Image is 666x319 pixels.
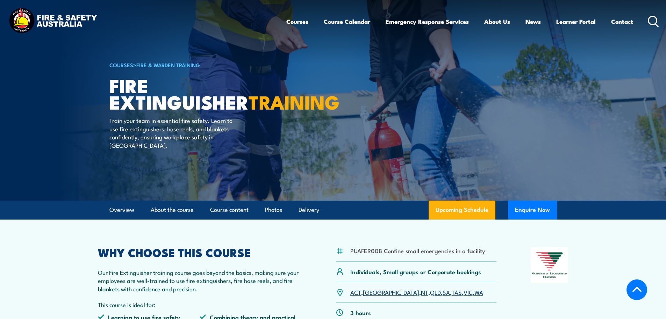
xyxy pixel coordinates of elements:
a: [GEOGRAPHIC_DATA] [363,288,419,296]
a: News [525,12,541,31]
a: Photos [265,201,282,219]
p: Individuals, Small groups or Corporate bookings [350,268,481,276]
a: Courses [286,12,308,31]
a: QLD [430,288,441,296]
a: VIC [464,288,473,296]
button: Enquire Now [508,201,557,220]
h1: Fire Extinguisher [109,77,282,110]
a: ACT [350,288,361,296]
a: NT [421,288,428,296]
p: , , , , , , , [350,288,483,296]
a: About the course [151,201,194,219]
a: WA [474,288,483,296]
h2: WHY CHOOSE THIS COURSE [98,247,302,257]
p: 3 hours [350,308,371,317]
a: Course Calendar [324,12,370,31]
a: Overview [109,201,134,219]
a: Fire & Warden Training [136,61,200,69]
a: Contact [611,12,633,31]
strong: TRAINING [249,87,339,116]
a: Emergency Response Services [386,12,469,31]
a: About Us [484,12,510,31]
p: Our Fire Extinguisher training course goes beyond the basics, making sure your employees are well... [98,268,302,293]
li: PUAFER008 Confine small emergencies in a facility [350,247,485,255]
a: Upcoming Schedule [429,201,495,220]
a: TAS [452,288,462,296]
a: SA [443,288,450,296]
a: Learner Portal [556,12,596,31]
img: Nationally Recognised Training logo. [531,247,568,283]
p: Train your team in essential fire safety. Learn to use fire extinguishers, hose reels, and blanke... [109,116,237,149]
a: Delivery [299,201,319,219]
a: Course content [210,201,249,219]
h6: > [109,61,282,69]
p: This course is ideal for: [98,300,302,308]
a: COURSES [109,61,133,69]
